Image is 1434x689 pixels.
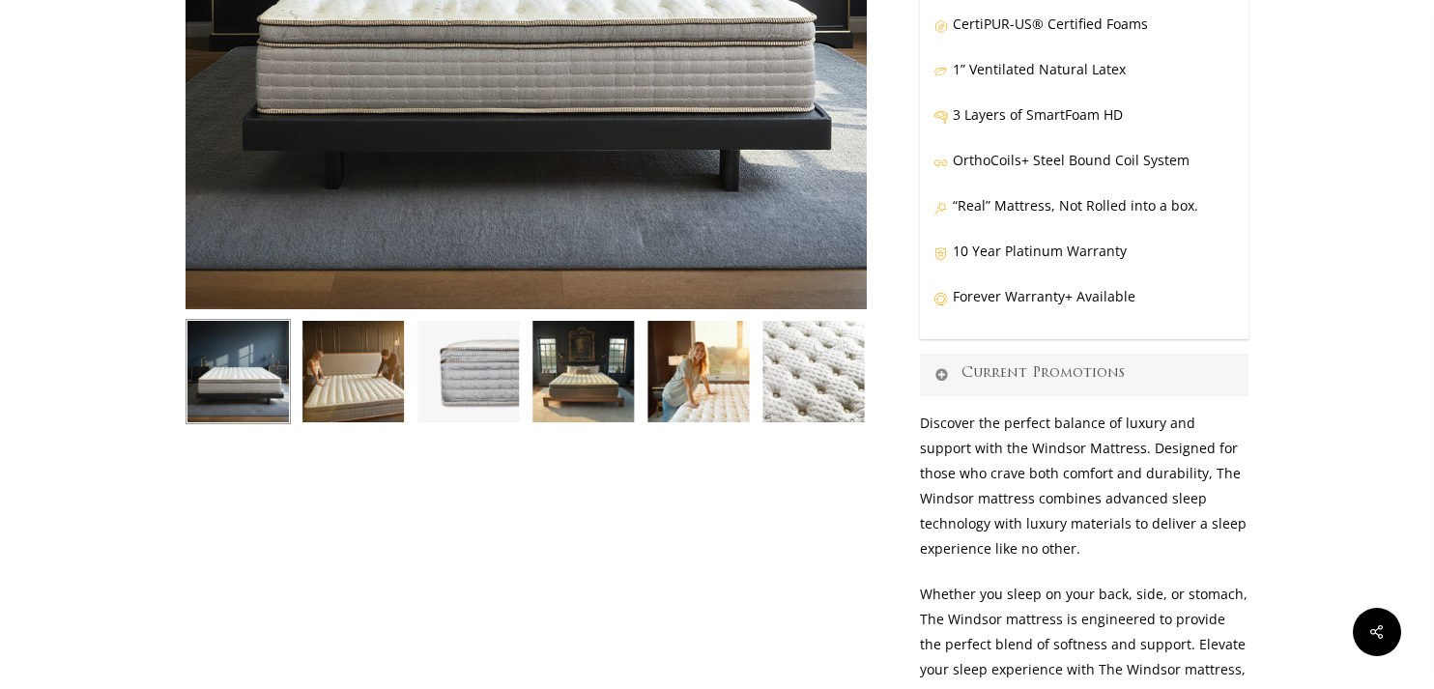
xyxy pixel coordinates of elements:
[186,319,291,424] img: Windsor In Studio
[933,12,1235,57] p: CertiPUR-US® Certified Foams
[933,57,1235,102] p: 1” Ventilated Natural Latex
[933,148,1235,193] p: OrthoCoils+ Steel Bound Coil System
[933,193,1235,239] p: “Real” Mattress, Not Rolled into a box.
[531,319,636,424] img: Windsor In NH Manor
[920,411,1248,582] p: Discover the perfect balance of luxury and support with the Windsor Mattress. Designed for those ...
[933,284,1235,330] p: Forever Warranty+ Available
[933,239,1235,284] p: 10 Year Platinum Warranty
[301,319,406,424] img: Windsor-Condo-Shoot-Joane-and-eric feel the plush pillow top.
[920,354,1248,396] a: Current Promotions
[416,319,521,424] img: Windsor-Side-Profile-HD-Closeup
[933,102,1235,148] p: 3 Layers of SmartFoam HD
